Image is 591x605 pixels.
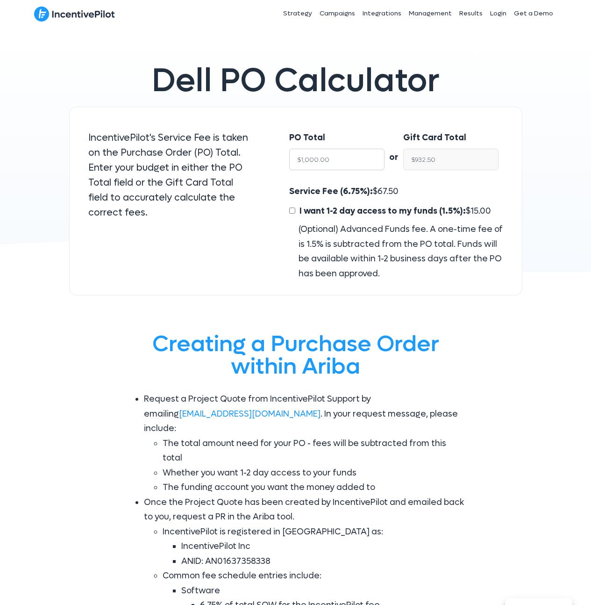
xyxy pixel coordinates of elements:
[34,6,115,22] img: IncentivePilot
[144,392,466,495] li: Request a Project Quote from IncentivePilot Support by emailing . In your request message, please...
[179,409,320,419] a: [EMAIL_ADDRESS][DOMAIN_NAME]
[163,466,466,481] li: Whether you want 1-2 day access to your funds
[289,208,295,214] input: I want 1-2 day access to my funds (1.5%):$15.00
[289,184,503,281] div: $
[215,2,557,25] nav: Header Menu
[456,2,486,25] a: Results
[403,130,466,145] label: Gift Card Total
[405,2,456,25] a: Management
[152,329,439,381] span: Creating a Purchase Order within Ariba
[359,2,405,25] a: Integrations
[163,436,466,466] li: The total amount need for your PO - fees will be subtracted from this total
[289,222,503,281] div: (Optional) Advanced Funds fee. A one-time fee of is 1.5% is subtracted from the PO total. Funds w...
[181,554,466,569] li: ANID: AN01637358338
[486,2,510,25] a: Login
[470,206,491,216] span: 15.00
[152,59,440,102] span: Dell PO Calculator
[88,130,252,220] p: IncentivePilot's Service Fee is taken on the Purchase Order (PO) Total. Enter your budget in eith...
[297,206,491,216] span: $
[289,130,325,145] label: PO Total
[385,130,403,165] div: or
[316,2,359,25] a: Campaigns
[377,186,399,197] span: 67.50
[279,2,316,25] a: Strategy
[163,525,466,569] li: IncentivePilot is registered in [GEOGRAPHIC_DATA] as:
[289,186,373,197] span: Service Fee (6.75%):
[510,2,557,25] a: Get a Demo
[299,206,466,216] span: I want 1-2 day access to my funds (1.5%):
[181,539,466,554] li: IncentivePilot Inc
[163,480,466,495] li: The funding account you want the money added to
